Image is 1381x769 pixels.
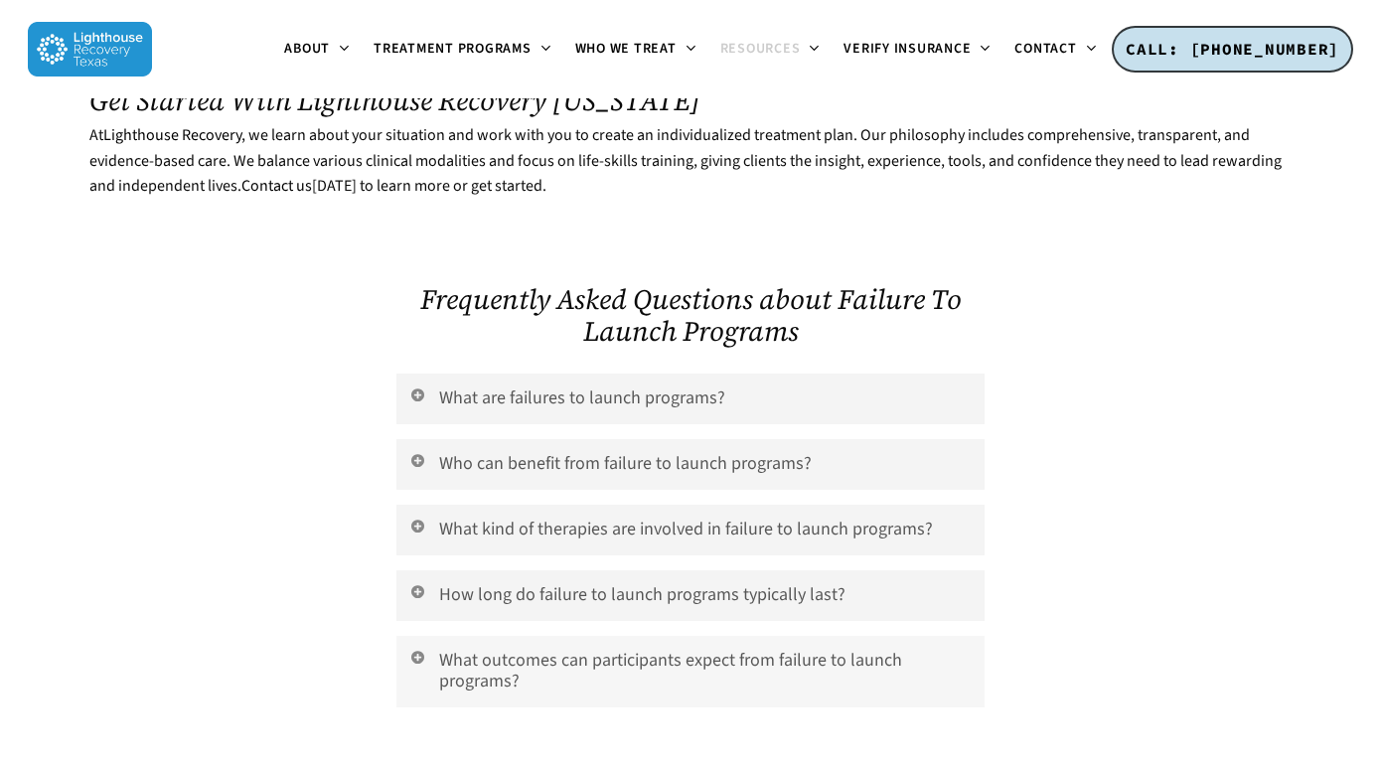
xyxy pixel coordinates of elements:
[103,124,241,146] a: Lighthouse Recovery
[396,374,985,424] a: What are failures to launch programs?
[396,570,985,621] a: How long do failure to launch programs typically last?
[575,39,677,59] span: Who We Treat
[563,42,708,58] a: Who We Treat
[832,42,1002,58] a: Verify Insurance
[1126,39,1339,59] span: CALL: [PHONE_NUMBER]
[272,42,362,58] a: About
[374,39,532,59] span: Treatment Programs
[396,505,985,555] a: What kind of therapies are involved in failure to launch programs?
[28,22,152,77] img: Lighthouse Recovery Texas
[720,39,801,59] span: Resources
[396,439,985,490] a: Who can benefit from failure to launch programs?
[396,283,985,347] h2: Frequently Asked Questions about Failure To Launch Programs
[1002,42,1108,58] a: Contact
[284,39,330,59] span: About
[241,175,312,197] a: Contact us
[708,42,833,58] a: Resources
[362,42,563,58] a: Treatment Programs
[844,39,971,59] span: Verify Insurance
[396,636,985,707] a: What outcomes can participants expect from failure to launch programs?
[89,123,1292,200] p: At , we learn about your situation and work with you to create an individualized treatment plan. ...
[1014,39,1076,59] span: Contact
[89,84,1292,116] h2: Get Started With Lighthouse Recovery [US_STATE]
[1112,26,1353,74] a: CALL: [PHONE_NUMBER]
